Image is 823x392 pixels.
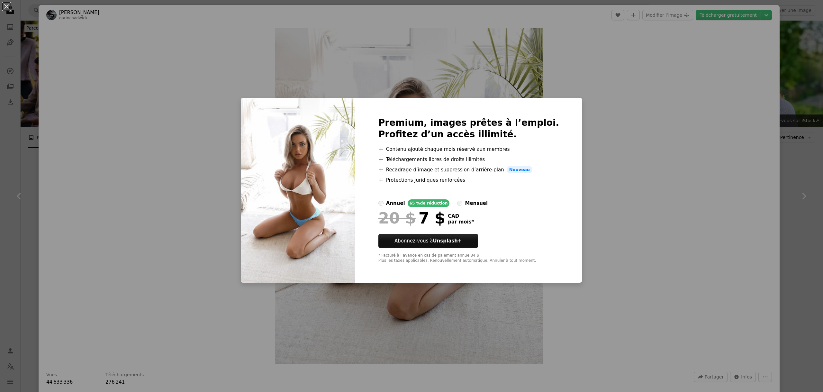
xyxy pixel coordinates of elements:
div: annuel [386,199,405,207]
div: * Facturé à l’avance en cas de paiement annuel 84 $ Plus les taxes applicables. Renouvellement au... [378,253,559,263]
h2: Premium, images prêtes à l’emploi. Profitez d’un accès illimité. [378,117,559,140]
li: Contenu ajouté chaque mois réservé aux membres [378,145,559,153]
li: Recadrage d’image et suppression d’arrière-plan [378,166,559,174]
div: 65 % de réduction [408,199,450,207]
span: CAD [448,213,474,219]
strong: Unsplash+ [433,238,462,244]
img: photo-1583900985737-6d0495555783 [241,98,355,283]
span: par mois * [448,219,474,225]
span: Nouveau [507,166,532,174]
div: mensuel [465,199,488,207]
button: Abonnez-vous àUnsplash+ [378,234,478,248]
li: Téléchargements libres de droits illimités [378,156,559,163]
input: mensuel [457,201,462,206]
li: Protections juridiques renforcées [378,176,559,184]
span: 20 $ [378,210,416,226]
input: annuel65 %de réduction [378,201,384,206]
div: 7 $ [378,210,445,226]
